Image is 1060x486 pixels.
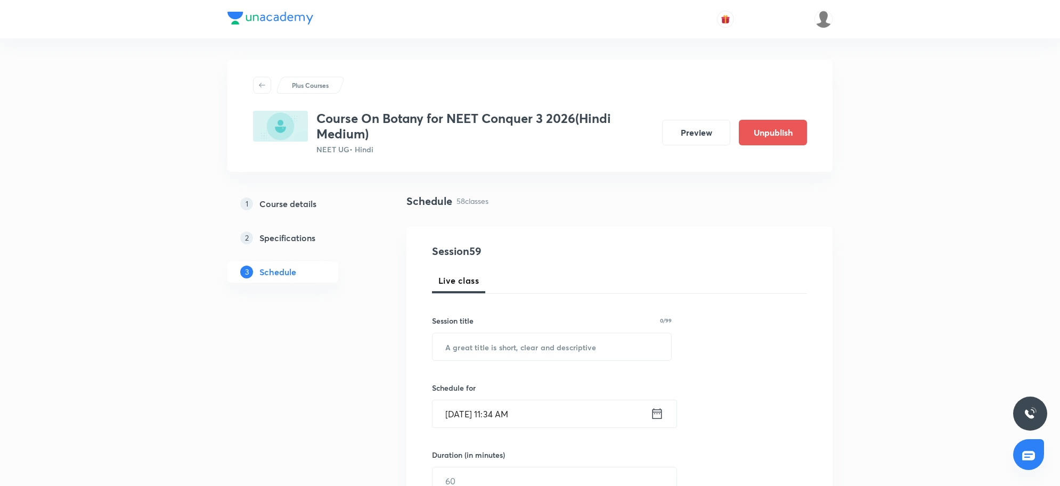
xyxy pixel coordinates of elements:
[432,382,672,393] h6: Schedule for
[253,111,308,142] img: E86B6BD6-3FD3-40E2-86DE-F5611A2E78A5_plus.png
[406,193,452,209] h4: Schedule
[259,266,296,278] h5: Schedule
[721,14,730,24] img: avatar
[227,193,372,215] a: 1Course details
[292,80,329,90] p: Plus Courses
[432,449,505,460] h6: Duration (in minutes)
[227,227,372,249] a: 2Specifications
[259,197,316,210] h5: Course details
[456,195,488,207] p: 58 classes
[432,243,626,259] h4: Session 59
[227,12,313,27] a: Company Logo
[259,232,315,244] h5: Specifications
[316,144,654,155] p: NEET UG • Hindi
[240,266,253,278] p: 3
[739,120,807,145] button: Unpublish
[814,10,833,28] img: Devendra Kumar
[240,197,253,210] p: 1
[1024,407,1037,420] img: ttu
[438,274,479,287] span: Live class
[227,12,313,24] img: Company Logo
[316,111,654,142] h3: Course On Botany for NEET Conquer 3 2026(Hindi Medium)
[433,333,671,360] input: A great title is short, clear and descriptive
[432,315,474,326] h6: Session title
[662,120,730,145] button: Preview
[660,318,672,323] p: 0/99
[717,11,734,28] button: avatar
[240,232,253,244] p: 2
